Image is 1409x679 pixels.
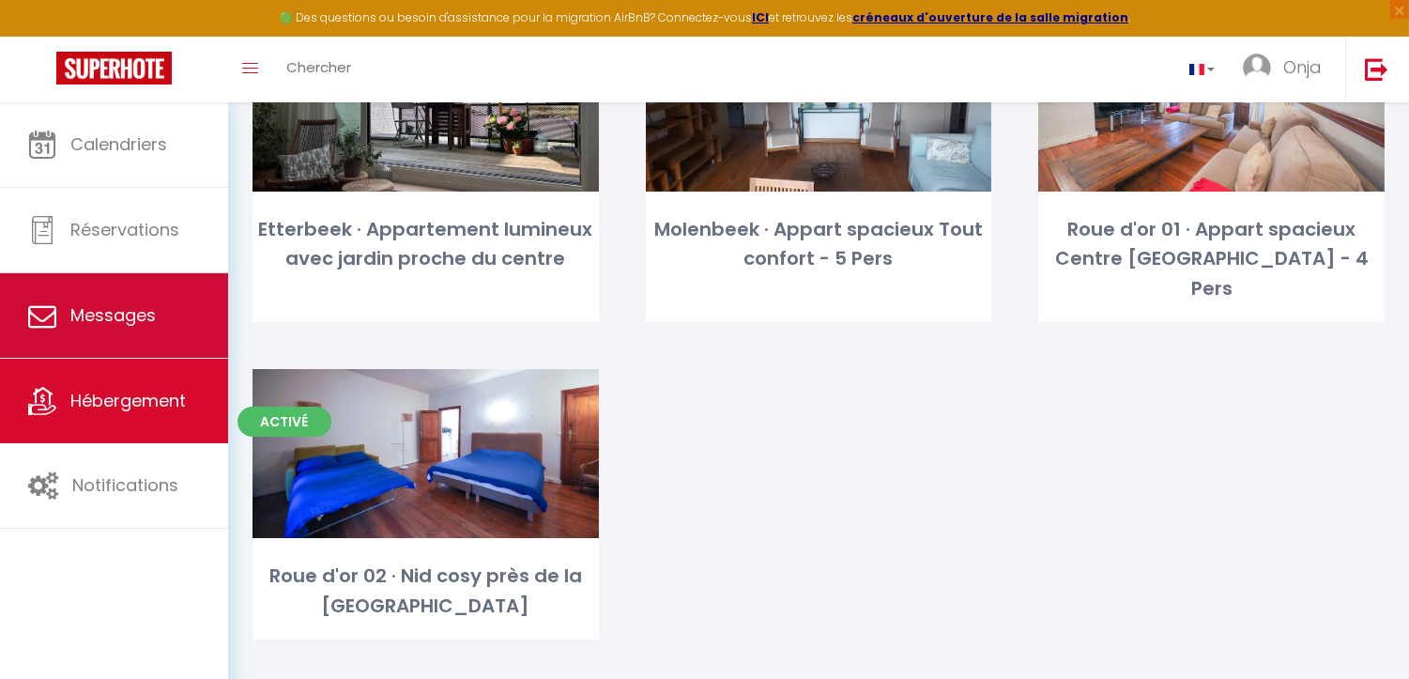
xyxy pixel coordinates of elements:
span: Messages [70,303,156,327]
img: logout [1365,57,1388,81]
img: Super Booking [56,52,172,85]
span: Onja [1283,55,1322,79]
span: Calendriers [70,132,167,156]
span: Chercher [286,57,351,77]
img: ... [1243,54,1271,82]
button: Ouvrir le widget de chat LiveChat [15,8,71,64]
a: ... Onja [1229,37,1345,102]
a: Chercher [272,37,365,102]
span: Notifications [72,473,178,497]
div: Molenbeek · Appart spacieux Tout confort - 5 Pers [646,215,992,274]
span: Activé [237,407,331,437]
span: Réservations [70,218,179,241]
div: Roue d'or 01 · Appart spacieux Centre [GEOGRAPHIC_DATA] - 4 Pers [1038,215,1385,303]
span: Hébergement [70,389,186,412]
a: ICI [752,9,769,25]
div: Etterbeek · Appartement lumineux avec jardin proche du centre [253,215,599,274]
div: Roue d'or 02 · Nid cosy près de la [GEOGRAPHIC_DATA] [253,562,599,621]
a: créneaux d'ouverture de la salle migration [852,9,1128,25]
